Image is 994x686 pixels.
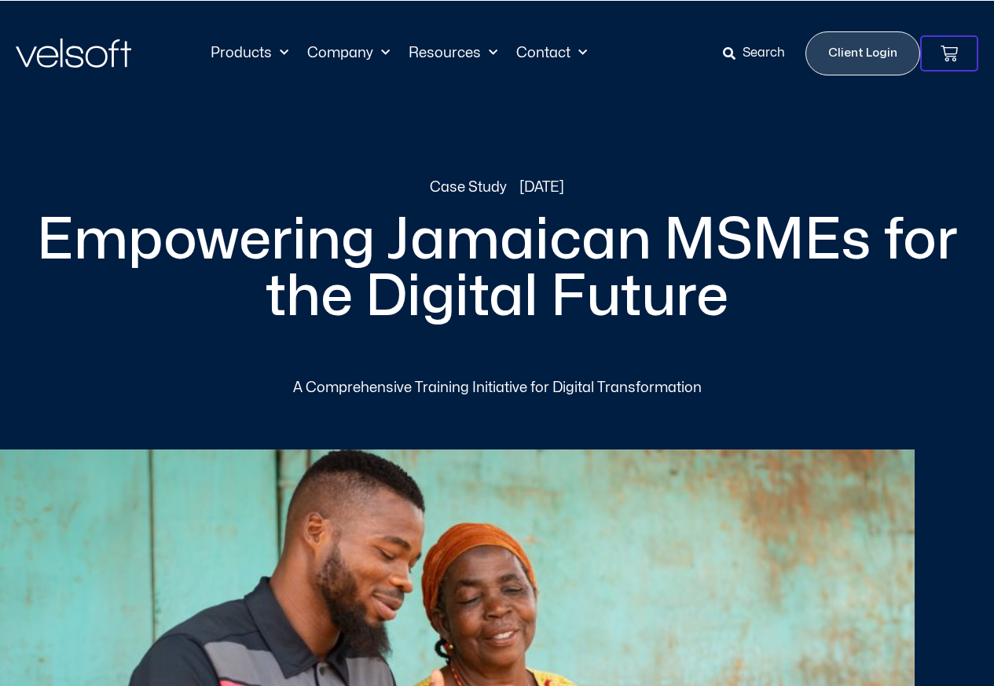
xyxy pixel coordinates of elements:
[201,45,596,62] nav: Menu
[743,43,785,64] span: Search
[828,43,897,64] span: Client Login
[519,177,564,198] span: [DATE]
[430,177,507,198] a: Case Study
[201,45,298,62] a: ProductsMenu Toggle
[298,45,399,62] a: CompanyMenu Toggle
[241,377,754,399] div: A Comprehensive Training Initiative for Digital Transformation
[399,45,507,62] a: ResourcesMenu Toggle
[16,212,978,325] h2: Empowering Jamaican MSMEs for the Digital Future
[723,40,796,67] a: Search
[805,31,920,75] a: Client Login
[507,45,596,62] a: ContactMenu Toggle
